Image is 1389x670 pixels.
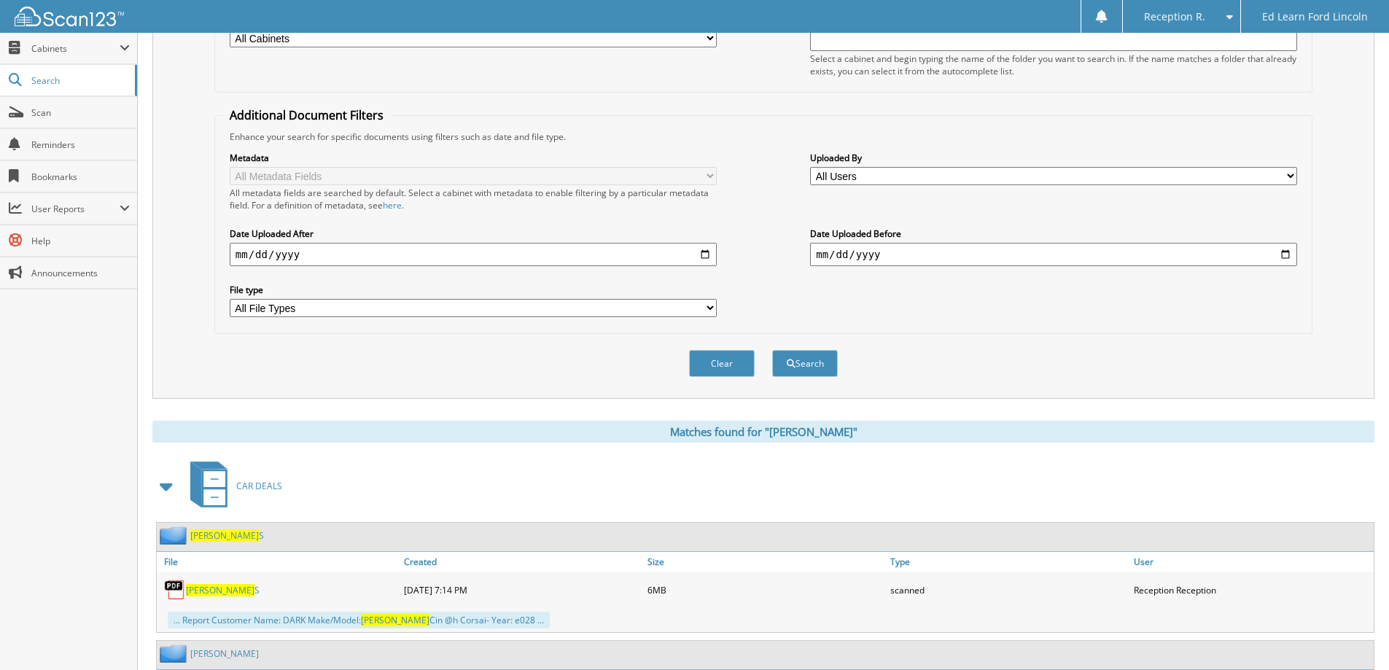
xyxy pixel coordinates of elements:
[190,529,259,542] span: [PERSON_NAME]
[887,552,1130,572] a: Type
[31,74,128,87] span: Search
[222,131,1304,143] div: Enhance your search for specific documents using filters such as date and file type.
[810,243,1297,266] input: end
[644,552,887,572] a: Size
[810,227,1297,240] label: Date Uploaded Before
[400,552,644,572] a: Created
[31,42,120,55] span: Cabinets
[164,579,186,601] img: PDF.png
[236,480,282,492] span: CAR DEALS
[1316,600,1389,670] iframe: Chat Widget
[186,584,254,596] span: [PERSON_NAME]
[810,152,1297,164] label: Uploaded By
[31,106,130,119] span: Scan
[230,243,717,266] input: start
[222,107,391,123] legend: Additional Document Filters
[182,457,282,515] a: CAR DEALS
[400,575,644,604] div: [DATE] 7:14 PM
[689,350,755,377] button: Clear
[31,203,120,215] span: User Reports
[230,227,717,240] label: Date Uploaded After
[190,647,259,660] a: [PERSON_NAME]
[1130,575,1374,604] div: Reception Reception
[1262,12,1368,21] span: Ed Learn Ford Lincoln
[772,350,838,377] button: Search
[31,139,130,151] span: Reminders
[160,526,190,545] img: folder2.png
[157,552,400,572] a: File
[31,267,130,279] span: Announcements
[230,152,717,164] label: Metadata
[152,421,1374,443] div: Matches found for "[PERSON_NAME]"
[1144,12,1205,21] span: Reception R.
[887,575,1130,604] div: scanned
[361,614,429,626] span: [PERSON_NAME]
[31,171,130,183] span: Bookmarks
[31,235,130,247] span: Help
[810,52,1297,77] div: Select a cabinet and begin typing the name of the folder you want to search in. If the name match...
[190,529,264,542] a: [PERSON_NAME]S
[15,7,124,26] img: scan123-logo-white.svg
[1130,552,1374,572] a: User
[230,187,717,211] div: All metadata fields are searched by default. Select a cabinet with metadata to enable filtering b...
[644,575,887,604] div: 6MB
[230,284,717,296] label: File type
[383,199,402,211] a: here
[186,584,260,596] a: [PERSON_NAME]S
[168,612,550,628] div: ... Report Customer Name: DARK Make/Model: Cin @h Corsai- Year: e028 ...
[160,644,190,663] img: folder2.png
